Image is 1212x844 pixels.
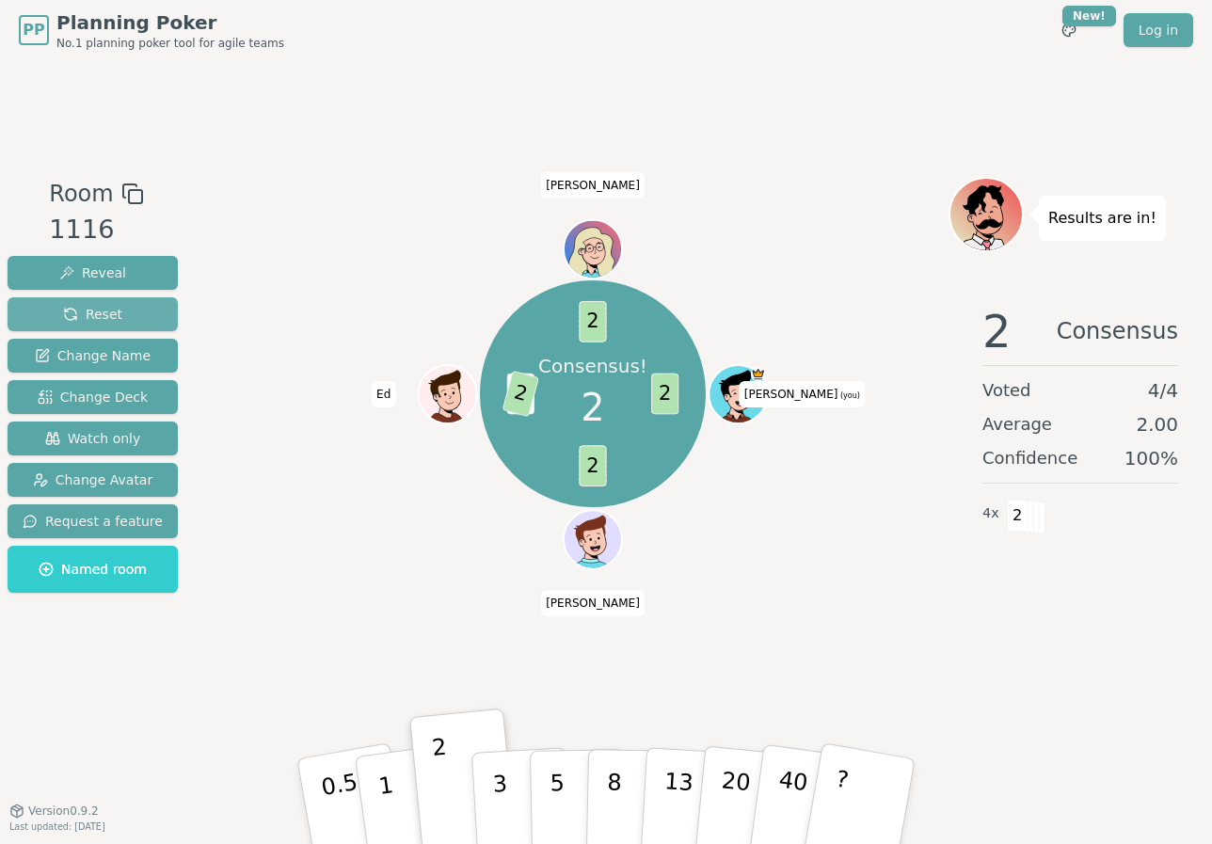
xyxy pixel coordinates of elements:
button: Version0.9.2 [9,804,99,819]
button: Reset [8,297,178,331]
span: Click to change your name [740,381,865,407]
p: 2 [431,734,455,836]
span: 4 / 4 [1148,377,1178,404]
p: Results are in! [1048,205,1156,231]
span: 2 [651,374,678,415]
span: 2 [982,309,1012,354]
span: (you) [837,391,860,400]
span: Click to change your name [541,172,645,199]
span: Voted [982,377,1031,404]
button: Change Name [8,339,178,373]
span: Reset [63,305,122,324]
span: Request a feature [23,512,163,531]
span: 4 x [982,503,999,524]
span: Anna is the host [751,367,766,382]
span: No.1 planning poker tool for agile teams [56,36,284,51]
span: 2 [579,446,606,487]
button: Click to change your avatar [710,367,765,422]
span: Change Avatar [33,470,153,489]
span: Named room [39,560,147,579]
span: 2 [581,379,604,436]
span: 2 [579,301,606,342]
span: PP [23,19,44,41]
span: Confidence [982,445,1077,471]
button: Named room [8,546,178,593]
a: Log in [1124,13,1193,47]
p: Consensus! [534,352,653,381]
span: Version 0.9.2 [28,804,99,819]
span: 2 [1007,500,1029,532]
span: 1 [507,374,534,415]
div: 1116 [49,211,143,249]
a: PPPlanning PokerNo.1 planning poker tool for agile teams [19,9,284,51]
span: Room [49,177,113,211]
span: Consensus [1057,309,1178,354]
span: Change Name [35,346,151,365]
span: Reveal [59,263,126,282]
button: Change Deck [8,380,178,414]
button: New! [1052,13,1086,47]
span: Click to change your name [541,590,645,616]
span: 2 [502,371,539,418]
div: New! [1062,6,1116,26]
span: Watch only [45,429,141,448]
button: Reveal [8,256,178,290]
button: Change Avatar [8,463,178,497]
span: Planning Poker [56,9,284,36]
span: 100 % [1124,445,1178,471]
span: Last updated: [DATE] [9,821,105,832]
span: Click to change your name [372,381,395,407]
button: Watch only [8,422,178,455]
span: Average [982,411,1052,438]
button: Request a feature [8,504,178,538]
span: 2.00 [1136,411,1178,438]
span: Change Deck [38,388,148,406]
